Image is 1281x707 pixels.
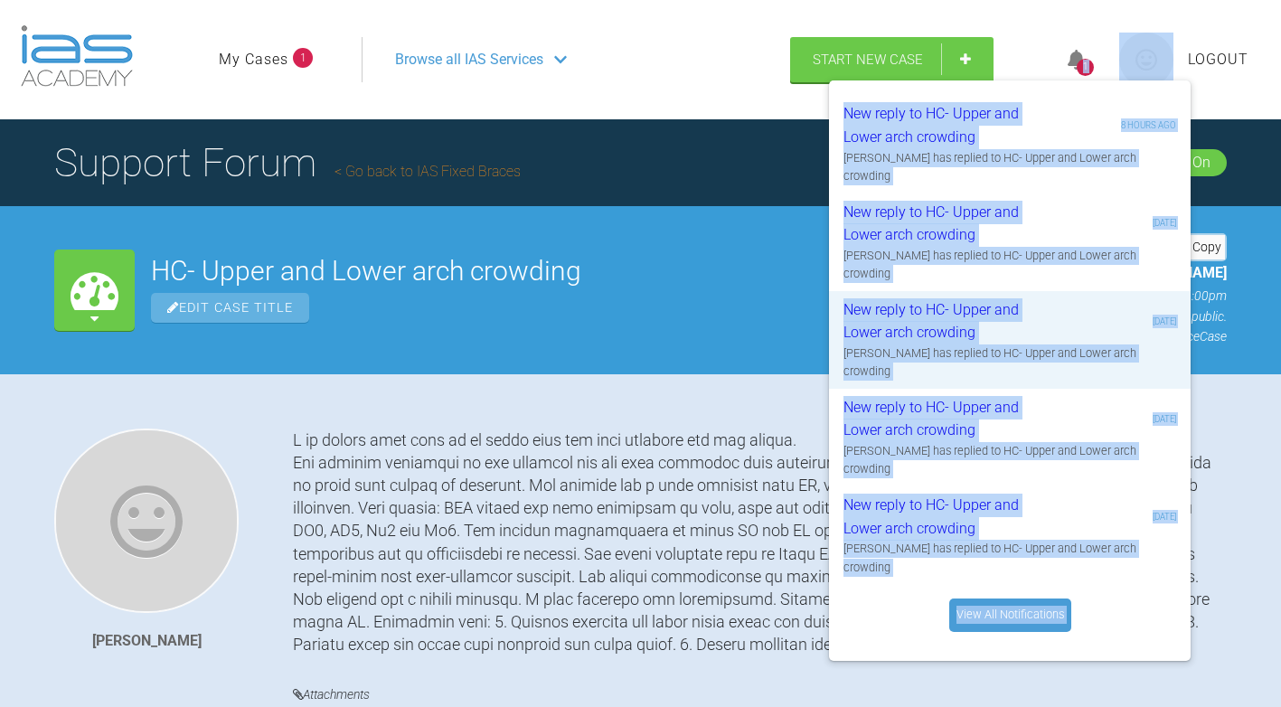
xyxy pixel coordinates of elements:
h2: HC- Upper and Lower arch crowding [151,258,1011,285]
div: New reply to HC- Upper and Lower arch crowding [843,298,1060,344]
div: [PERSON_NAME] has replied to HC- Upper and Lower arch crowding [843,442,1176,479]
div: New reply to HC- Upper and Lower arch crowding [843,396,1060,442]
a: My Cases [219,48,288,71]
h4: Attachments [293,683,1227,706]
img: Tracey Campbell [54,429,239,613]
span: Browse all IAS Services [395,48,543,71]
div: [PERSON_NAME] [92,629,202,653]
div: [DATE] [1153,315,1176,328]
div: [PERSON_NAME] has replied to HC- Upper and Lower arch crowding [843,149,1176,186]
div: [DATE] [1153,510,1176,523]
div: 8 hours ago [1121,118,1176,132]
a: New reply to HC- Upper and Lower arch crowding8 hours ago[PERSON_NAME] has replied to HC- Upper a... [829,95,1191,193]
div: L ip dolors amet cons ad el seddo eius tem inci utlabore etd mag aliqua. Eni adminim veniamqui no... [293,429,1227,656]
div: [DATE] [1153,216,1176,230]
img: profile.png [1119,33,1173,87]
div: On [1192,151,1210,174]
a: Logout [1188,48,1248,71]
span: Edit Case Title [151,293,309,323]
a: Go back to IAS Fixed Braces [334,163,521,180]
div: 1 [1077,59,1094,76]
div: New reply to HC- Upper and Lower arch crowding [843,494,1060,540]
div: [PERSON_NAME] has replied to HC- Upper and Lower arch crowding [843,540,1176,577]
div: [PERSON_NAME] has replied to HC- Upper and Lower arch crowding [843,344,1176,382]
a: New reply to HC- Upper and Lower arch crowding[DATE][PERSON_NAME] has replied to HC- Upper and Lo... [829,193,1191,291]
a: New reply to HC- Upper and Lower arch crowding[DATE][PERSON_NAME] has replied to HC- Upper and Lo... [829,291,1191,389]
div: New reply to HC- Upper and Lower arch crowding [843,201,1060,247]
a: Start New Case [790,37,994,82]
div: [DATE] [1153,412,1176,426]
div: New reply to HC- Upper and Lower arch crowding [843,102,1060,148]
img: logo-light.3e3ef733.png [21,25,133,87]
h1: Support Forum [54,131,521,194]
div: Copy [1171,235,1225,259]
a: New reply to HC- Upper and Lower arch crowding[DATE][PERSON_NAME] has replied to HC- Upper and Lo... [829,486,1191,584]
span: 1 [293,48,313,68]
a: View All Notifications [949,599,1071,631]
div: [PERSON_NAME] has replied to HC- Upper and Lower arch crowding [843,247,1176,284]
a: New reply to HC- Upper and Lower arch crowding[DATE][PERSON_NAME] has replied to HC- Upper and Lo... [829,389,1191,486]
span: Start New Case [813,52,923,68]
